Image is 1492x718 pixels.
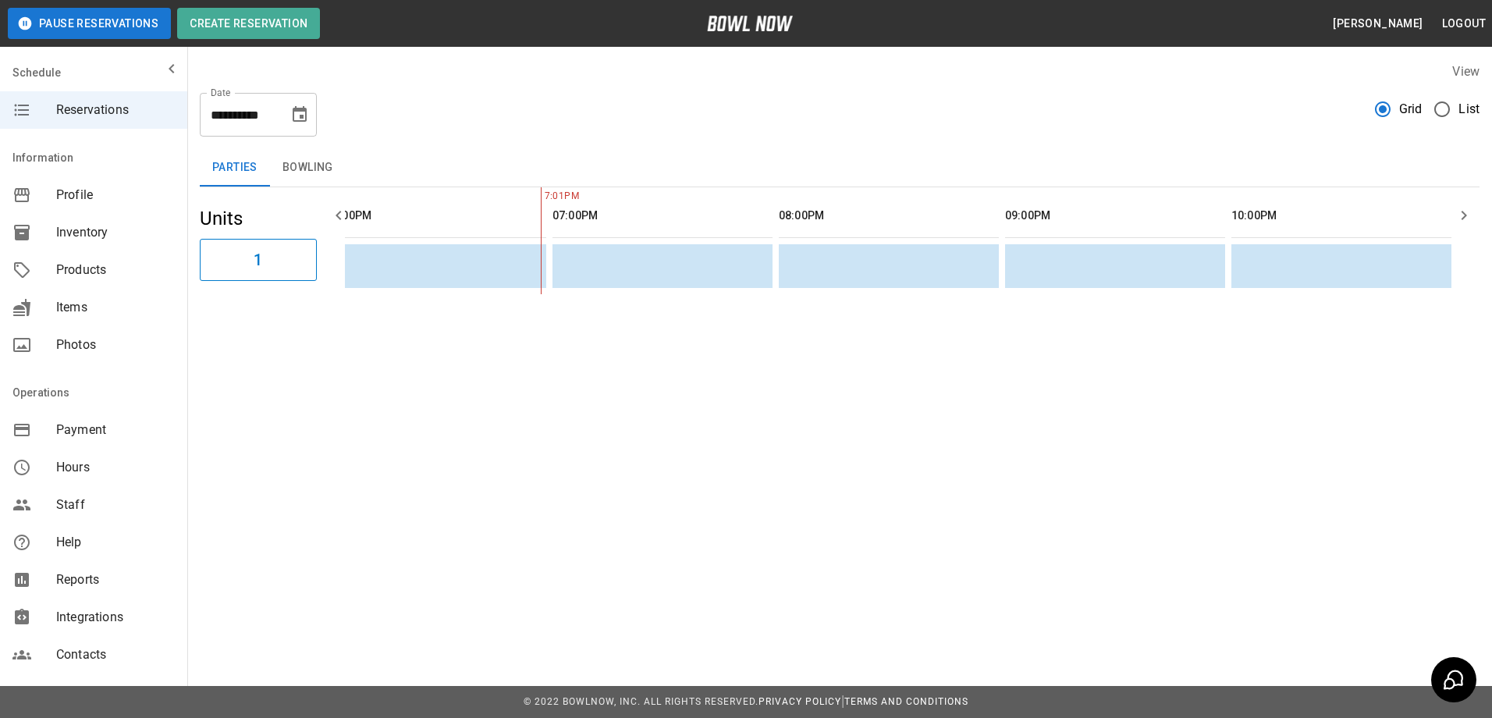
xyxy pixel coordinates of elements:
[56,336,175,354] span: Photos
[1327,9,1429,38] button: [PERSON_NAME]
[707,16,793,31] img: logo
[1452,64,1480,79] label: View
[524,696,758,707] span: © 2022 BowlNow, Inc. All Rights Reserved.
[541,189,545,204] span: 7:01PM
[56,458,175,477] span: Hours
[56,496,175,514] span: Staff
[284,99,315,130] button: Choose date, selected date is Sep 20, 2025
[56,298,175,317] span: Items
[56,570,175,589] span: Reports
[200,149,1480,187] div: inventory tabs
[1458,100,1480,119] span: List
[200,239,317,281] button: 1
[270,149,346,187] button: Bowling
[200,149,270,187] button: Parties
[844,696,968,707] a: Terms and Conditions
[56,186,175,204] span: Profile
[56,261,175,279] span: Products
[56,608,175,627] span: Integrations
[1231,194,1451,238] th: 10:00PM
[779,194,999,238] th: 08:00PM
[1436,9,1492,38] button: Logout
[200,206,317,231] h5: Units
[1005,194,1225,238] th: 09:00PM
[56,223,175,242] span: Inventory
[254,247,262,272] h6: 1
[177,8,320,39] button: Create Reservation
[56,645,175,664] span: Contacts
[552,194,773,238] th: 07:00PM
[56,533,175,552] span: Help
[8,8,171,39] button: Pause Reservations
[56,421,175,439] span: Payment
[758,696,841,707] a: Privacy Policy
[56,101,175,119] span: Reservations
[1399,100,1423,119] span: Grid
